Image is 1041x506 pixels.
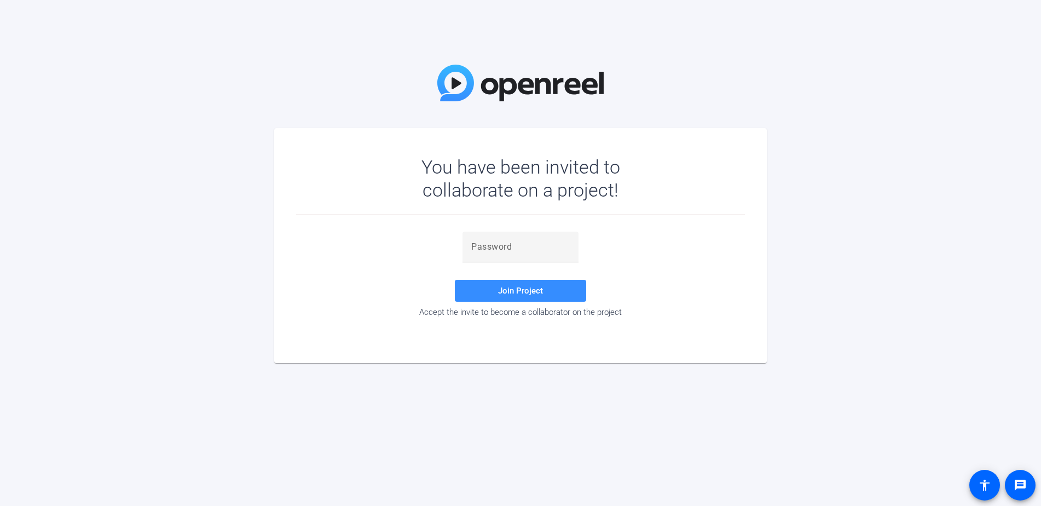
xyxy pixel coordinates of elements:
[978,479,991,492] mat-icon: accessibility
[390,156,652,202] div: You have been invited to collaborate on a project!
[437,65,604,101] img: OpenReel Logo
[498,286,543,296] span: Join Project
[1014,479,1027,492] mat-icon: message
[455,280,586,302] button: Join Project
[471,240,570,254] input: Password
[296,307,745,317] div: Accept the invite to become a collaborator on the project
